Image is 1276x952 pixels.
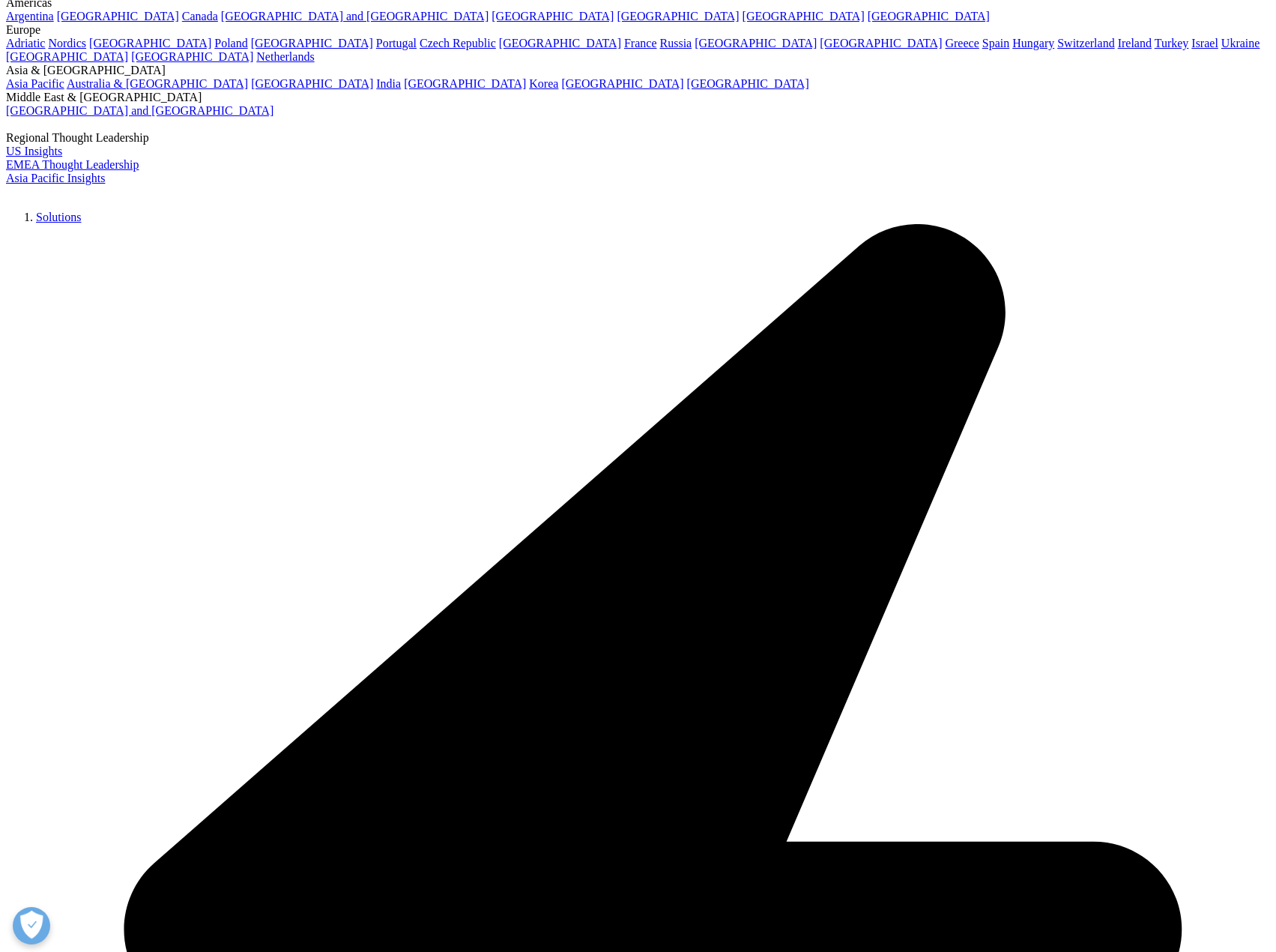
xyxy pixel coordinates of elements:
a: Russia [660,37,692,49]
a: [GEOGRAPHIC_DATA] [695,37,817,49]
a: India [376,77,401,90]
a: [GEOGRAPHIC_DATA] [404,77,526,90]
a: [GEOGRAPHIC_DATA] [687,77,809,90]
a: [GEOGRAPHIC_DATA] [743,10,865,22]
a: Greece [945,37,979,49]
a: Canada [182,10,218,22]
a: Ireland [1118,37,1152,49]
a: [GEOGRAPHIC_DATA] [131,50,253,63]
a: [GEOGRAPHIC_DATA] [617,10,739,22]
a: Portugal [376,37,417,49]
div: Middle East & [GEOGRAPHIC_DATA] [6,91,1270,104]
a: [GEOGRAPHIC_DATA] [499,37,621,49]
a: [GEOGRAPHIC_DATA] [492,10,614,22]
button: Open Preferences [13,907,50,945]
a: Czech Republic [420,37,496,49]
a: Israel [1191,37,1218,49]
a: France [624,37,657,49]
a: [GEOGRAPHIC_DATA] [251,77,373,90]
div: Europe [6,23,1270,37]
a: Hungary [1012,37,1054,49]
a: [GEOGRAPHIC_DATA] [820,37,942,49]
div: Asia & [GEOGRAPHIC_DATA] [6,64,1270,77]
a: [GEOGRAPHIC_DATA] [561,77,683,90]
a: Turkey [1155,37,1189,49]
a: Ukraine [1221,37,1260,49]
a: [GEOGRAPHIC_DATA] [251,37,373,49]
a: [GEOGRAPHIC_DATA] and [GEOGRAPHIC_DATA] [221,10,489,22]
a: Spain [982,37,1009,49]
a: [GEOGRAPHIC_DATA] [868,10,990,22]
a: Korea [529,77,558,90]
a: Adriatic [6,37,45,49]
a: Asia Pacific Insights [6,172,105,184]
a: [GEOGRAPHIC_DATA] [89,37,211,49]
a: Australia & [GEOGRAPHIC_DATA] [67,77,248,90]
a: Argentina [6,10,54,22]
a: [GEOGRAPHIC_DATA] [6,50,128,63]
a: Netherlands [256,50,314,63]
a: EMEA Thought Leadership [6,158,139,171]
a: Nordics [48,37,86,49]
a: Switzerland [1057,37,1114,49]
a: Poland [214,37,247,49]
a: US Insights [6,145,62,157]
div: Regional Thought Leadership [6,131,1270,145]
a: [GEOGRAPHIC_DATA] [57,10,179,22]
a: [GEOGRAPHIC_DATA] and [GEOGRAPHIC_DATA] [6,104,273,117]
a: Solutions [36,211,81,223]
a: Asia Pacific [6,77,64,90]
